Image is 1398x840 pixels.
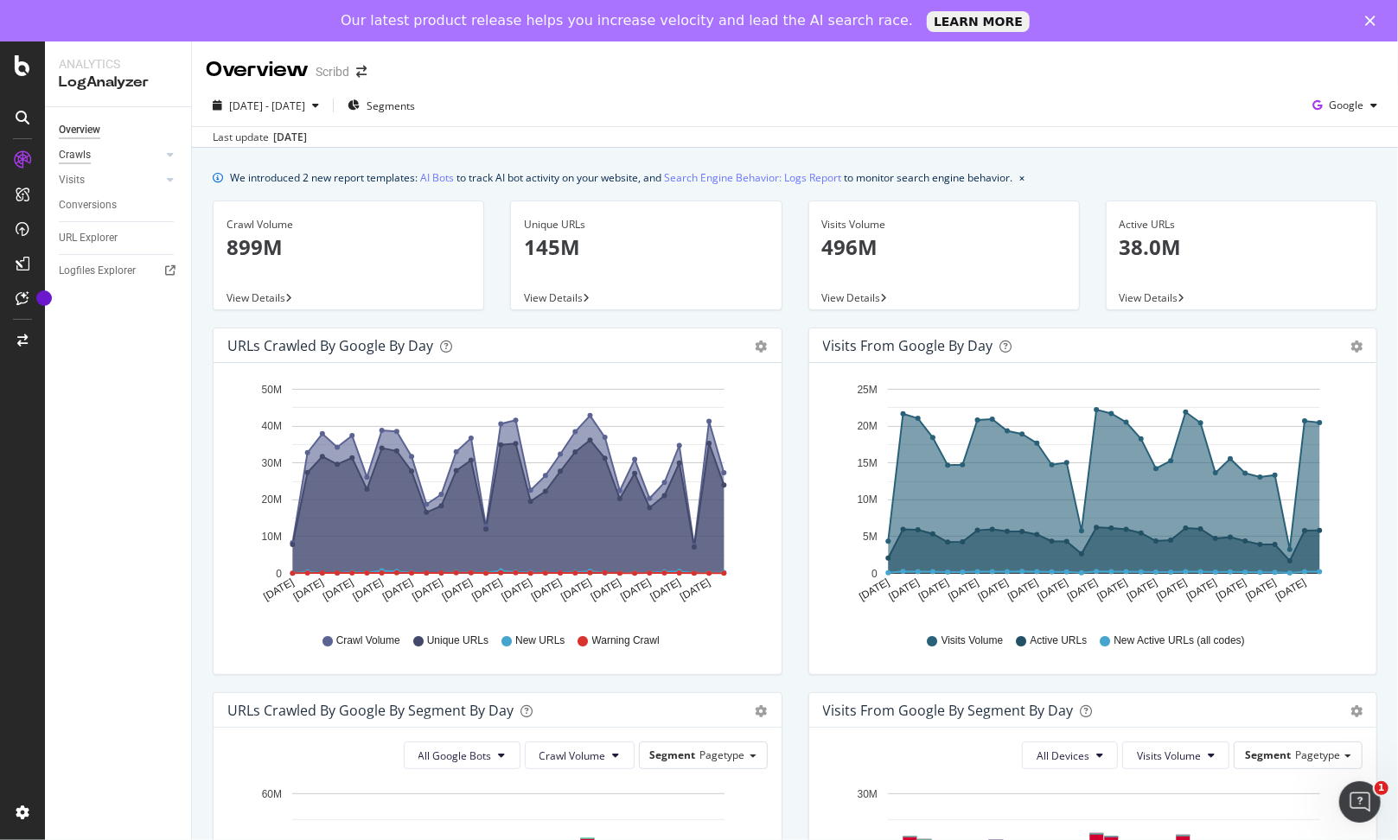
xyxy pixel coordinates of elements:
[592,633,660,648] span: Warning Crawl
[700,748,745,762] span: Pagetype
[336,633,400,648] span: Crawl Volume
[427,633,488,648] span: Unique URLs
[618,576,653,603] text: [DATE]
[1120,232,1363,262] p: 38.0M
[291,576,326,603] text: [DATE]
[1122,741,1229,769] button: Visits Volume
[321,576,355,603] text: [DATE]
[410,576,444,603] text: [DATE]
[524,217,768,232] div: Unique URLs
[1005,576,1040,603] text: [DATE]
[1365,16,1382,26] div: Close
[1274,576,1308,603] text: [DATE]
[756,340,768,353] div: gear
[273,130,307,145] div: [DATE]
[229,99,305,113] span: [DATE] - [DATE]
[927,11,1030,32] a: LEARN MORE
[59,171,162,189] a: Visits
[1035,576,1069,603] text: [DATE]
[59,229,118,247] div: URL Explorer
[230,169,1012,187] div: We introduced 2 new report templates: to track AI bot activity on your website, and to monitor se...
[857,576,891,603] text: [DATE]
[1243,576,1278,603] text: [DATE]
[1037,748,1089,763] span: All Devices
[59,73,177,92] div: LogAnalyzer
[822,232,1066,262] p: 496M
[1120,290,1178,305] span: View Details
[351,576,386,603] text: [DATE]
[756,705,768,717] div: gear
[1120,217,1363,232] div: Active URLs
[1137,748,1201,763] span: Visits Volume
[589,576,623,603] text: [DATE]
[976,576,1011,603] text: [DATE]
[823,377,1363,617] div: A chart.
[341,12,913,29] div: Our latest product release helps you increase velocity and lead the AI search race.
[1245,748,1291,762] span: Segment
[539,748,606,763] span: Crawl Volume
[1350,340,1363,353] div: gear
[261,576,296,603] text: [DATE]
[664,169,841,187] a: Search Engine Behavior: Logs Report
[420,169,454,187] a: AI Bots
[59,55,177,73] div: Analytics
[59,196,117,214] div: Conversions
[871,568,878,580] text: 0
[863,531,878,543] text: 5M
[59,171,85,189] div: Visits
[823,702,1074,719] div: Visits from Google By Segment By Day
[1114,633,1244,648] span: New Active URLs (all codes)
[262,421,282,433] text: 40M
[356,66,367,78] div: arrow-right-arrow-left
[367,99,415,113] span: Segments
[1295,748,1340,762] span: Pagetype
[227,377,768,617] svg: A chart.
[59,121,179,139] a: Overview
[1329,98,1363,112] span: Google
[262,788,282,800] text: 60M
[1184,576,1218,603] text: [DATE]
[1095,576,1129,603] text: [DATE]
[1375,781,1388,795] span: 1
[942,633,1004,648] span: Visits Volume
[404,741,520,769] button: All Google Bots
[469,576,504,603] text: [DATE]
[1030,633,1087,648] span: Active URLs
[1214,576,1248,603] text: [DATE]
[59,229,179,247] a: URL Explorer
[59,146,91,164] div: Crawls
[1125,576,1159,603] text: [DATE]
[59,262,136,280] div: Logfiles Explorer
[206,55,309,85] div: Overview
[857,384,877,396] text: 25M
[500,576,534,603] text: [DATE]
[857,788,877,800] text: 30M
[823,337,993,354] div: Visits from Google by day
[59,196,179,214] a: Conversions
[1339,781,1381,823] iframe: Intercom live chat
[316,63,349,80] div: Scribd
[227,232,470,262] p: 899M
[59,146,162,164] a: Crawls
[227,217,470,232] div: Crawl Volume
[559,576,594,603] text: [DATE]
[440,576,475,603] text: [DATE]
[213,130,307,145] div: Last update
[650,748,696,762] span: Segment
[262,457,282,469] text: 30M
[524,232,768,262] p: 145M
[227,702,514,719] div: URLs Crawled by Google By Segment By Day
[525,741,635,769] button: Crawl Volume
[529,576,564,603] text: [DATE]
[227,290,285,305] span: View Details
[857,457,877,469] text: 15M
[341,92,422,119] button: Segments
[380,576,415,603] text: [DATE]
[1065,576,1100,603] text: [DATE]
[59,262,179,280] a: Logfiles Explorer
[1154,576,1189,603] text: [DATE]
[822,290,881,305] span: View Details
[857,494,877,506] text: 10M
[213,169,1377,187] div: info banner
